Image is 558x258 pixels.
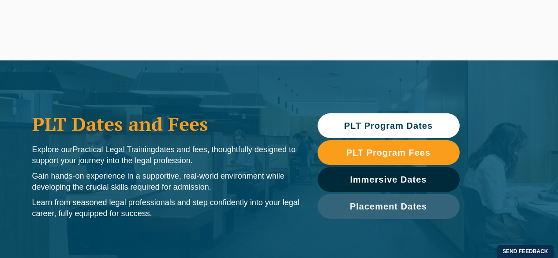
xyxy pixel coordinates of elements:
[32,113,300,135] h1: PLT Dates and Fees
[32,144,300,166] p: Explore our dates and fees, thoughtfully designed to support your journey into the legal profession.
[346,148,431,157] span: PLT Program Fees
[32,197,300,219] p: Learn from seasoned legal professionals and step confidently into your legal career, fully equipp...
[318,140,460,165] a: PLT Program Fees
[350,202,427,211] span: Placement Dates
[318,194,460,219] a: Placement Dates
[350,175,427,184] span: Immersive Dates
[32,171,300,193] p: Gain hands-on experience in a supportive, real-world environment while developing the crucial ski...
[344,121,433,130] span: PLT Program Dates
[73,145,155,154] span: Practical Legal Training
[318,167,460,192] a: Immersive Dates
[318,113,460,138] a: PLT Program Dates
